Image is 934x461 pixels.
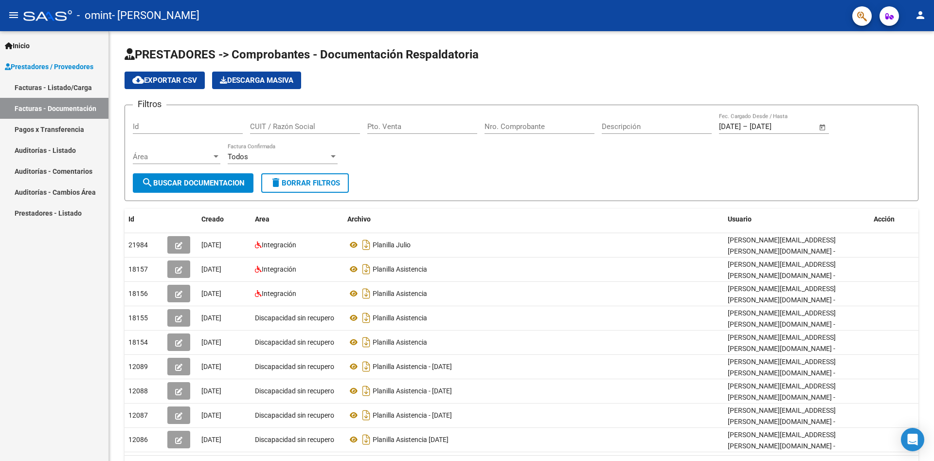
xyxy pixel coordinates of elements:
i: Descargar documento [360,261,373,277]
span: Prestadores / Proveedores [5,61,93,72]
span: [PERSON_NAME][EMAIL_ADDRESS][PERSON_NAME][DOMAIN_NAME] - [PERSON_NAME] [728,260,836,291]
span: [DATE] [201,290,221,297]
span: [DATE] [201,338,221,346]
span: [DATE] [201,411,221,419]
span: 18156 [128,290,148,297]
span: Planilla Asistencia - [DATE] [373,363,452,370]
span: [DATE] [201,314,221,322]
span: [DATE] [201,436,221,443]
span: [PERSON_NAME][EMAIL_ADDRESS][PERSON_NAME][DOMAIN_NAME] - [PERSON_NAME] [728,382,836,412]
span: PRESTADORES -> Comprobantes - Documentación Respaldatoria [125,48,479,61]
span: Discapacidad sin recupero [255,314,334,322]
button: Borrar Filtros [261,173,349,193]
datatable-header-cell: Area [251,209,343,230]
h3: Filtros [133,97,166,111]
span: [PERSON_NAME][EMAIL_ADDRESS][PERSON_NAME][DOMAIN_NAME] - [PERSON_NAME] [728,406,836,437]
span: Planilla Julio [373,241,411,249]
span: Creado [201,215,224,223]
i: Descargar documento [360,310,373,326]
span: 12086 [128,436,148,443]
button: Buscar Documentacion [133,173,253,193]
span: 21984 [128,241,148,249]
i: Descargar documento [360,359,373,374]
span: – [743,122,748,131]
span: Usuario [728,215,752,223]
i: Descargar documento [360,237,373,253]
span: [PERSON_NAME][EMAIL_ADDRESS][PERSON_NAME][DOMAIN_NAME] - [PERSON_NAME] [728,236,836,266]
span: Planilla Asistencia - [DATE] [373,387,452,395]
span: [PERSON_NAME][EMAIL_ADDRESS][PERSON_NAME][DOMAIN_NAME] - [PERSON_NAME] [728,285,836,315]
span: Todos [228,152,248,161]
span: Integración [262,241,296,249]
span: 12087 [128,411,148,419]
mat-icon: person [915,9,926,21]
datatable-header-cell: Id [125,209,163,230]
span: Inicio [5,40,30,51]
mat-icon: menu [8,9,19,21]
mat-icon: cloud_download [132,74,144,86]
datatable-header-cell: Usuario [724,209,870,230]
span: [PERSON_NAME][EMAIL_ADDRESS][PERSON_NAME][DOMAIN_NAME] - [PERSON_NAME] [728,333,836,364]
span: Planilla Asistencia [373,290,427,297]
span: Planilla Asistencia [373,265,427,273]
span: Planilla Asistencia - [DATE] [373,411,452,419]
span: - omint [77,5,112,26]
span: [DATE] [201,387,221,395]
span: Area [255,215,269,223]
span: Descarga Masiva [220,76,293,85]
span: [PERSON_NAME][EMAIL_ADDRESS][PERSON_NAME][DOMAIN_NAME] - [PERSON_NAME] [728,309,836,339]
span: 18155 [128,314,148,322]
span: 18154 [128,338,148,346]
span: Borrar Filtros [270,179,340,187]
span: [PERSON_NAME][EMAIL_ADDRESS][PERSON_NAME][DOMAIN_NAME] - [PERSON_NAME] [728,358,836,388]
span: Integración [262,290,296,297]
span: 12088 [128,387,148,395]
datatable-header-cell: Acción [870,209,918,230]
span: 18157 [128,265,148,273]
span: Discapacidad sin recupero [255,411,334,419]
span: Planilla Asistencia [DATE] [373,436,449,443]
span: [DATE] [201,241,221,249]
span: Planilla Asistencia [373,338,427,346]
datatable-header-cell: Creado [198,209,251,230]
span: Archivo [347,215,371,223]
input: Fecha fin [750,122,797,131]
span: Planilla Asistencia [373,314,427,322]
span: - [PERSON_NAME] [112,5,199,26]
span: Discapacidad sin recupero [255,387,334,395]
span: Discapacidad sin recupero [255,436,334,443]
button: Exportar CSV [125,72,205,89]
span: 12089 [128,363,148,370]
i: Descargar documento [360,286,373,301]
span: [DATE] [201,363,221,370]
span: Discapacidad sin recupero [255,363,334,370]
mat-icon: delete [270,177,282,188]
mat-icon: search [142,177,153,188]
input: Fecha inicio [719,122,741,131]
i: Descargar documento [360,383,373,399]
i: Descargar documento [360,407,373,423]
span: Id [128,215,134,223]
span: Área [133,152,212,161]
i: Descargar documento [360,334,373,350]
span: Integración [262,265,296,273]
span: Discapacidad sin recupero [255,338,334,346]
span: Buscar Documentacion [142,179,245,187]
span: Acción [874,215,895,223]
i: Descargar documento [360,432,373,447]
datatable-header-cell: Archivo [343,209,724,230]
app-download-masive: Descarga masiva de comprobantes (adjuntos) [212,72,301,89]
span: [PERSON_NAME][EMAIL_ADDRESS][PERSON_NAME][DOMAIN_NAME] - [PERSON_NAME] [728,431,836,461]
button: Open calendar [817,122,828,133]
div: Open Intercom Messenger [901,428,924,451]
button: Descarga Masiva [212,72,301,89]
span: [DATE] [201,265,221,273]
span: Exportar CSV [132,76,197,85]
